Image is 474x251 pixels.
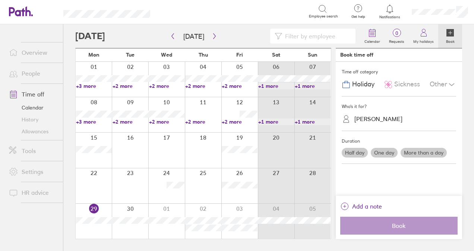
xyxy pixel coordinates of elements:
div: [PERSON_NAME] [354,115,402,123]
a: My holidays [409,24,438,48]
button: Book [340,217,458,235]
label: More than a day [401,148,447,158]
a: +2 more [149,118,185,125]
span: Thu [199,52,208,58]
a: Settings [3,164,63,179]
div: Book time off [340,52,373,58]
a: HR advice [3,185,63,200]
a: +1 more [295,118,331,125]
span: Wed [161,52,172,58]
a: Book [438,24,462,48]
a: People [3,66,63,81]
a: +1 more [295,83,331,89]
a: Allowances [3,125,63,137]
button: Add a note [340,200,382,212]
label: Requests [385,37,409,44]
a: +2 more [185,118,221,125]
label: My holidays [409,37,438,44]
a: +2 more [113,118,148,125]
a: +1 more [258,83,294,89]
span: Fri [236,52,243,58]
a: Calendar [3,102,63,114]
a: 0Requests [385,24,409,48]
a: +1 more [258,118,294,125]
a: +2 more [185,83,221,89]
a: +2 more [222,83,257,89]
div: Other [430,77,456,92]
a: +2 more [149,83,185,89]
span: Mon [88,52,99,58]
a: Tools [3,143,63,158]
span: 0 [385,30,409,36]
span: Get help [346,15,370,19]
label: Half day [342,148,368,158]
div: Time off category [342,66,456,77]
a: Calendar [360,24,385,48]
label: Book [442,37,459,44]
span: Add a note [352,200,382,212]
div: Search [170,8,189,15]
div: Who's it for? [342,101,456,112]
span: Book [345,222,452,229]
span: Tue [126,52,135,58]
button: [DATE] [177,30,210,42]
span: Employee search [309,14,338,19]
label: Calendar [360,37,385,44]
a: +2 more [222,118,257,125]
a: History [3,114,63,125]
span: Sickness [394,80,420,88]
div: Duration [342,136,456,147]
a: +2 more [113,83,148,89]
span: Sun [308,52,317,58]
span: Notifications [378,15,402,19]
a: +3 more [76,83,112,89]
a: Time off [3,87,63,102]
input: Filter by employee [282,29,351,43]
span: Holiday [352,80,375,88]
label: One day [371,148,398,158]
span: Sat [272,52,280,58]
a: Overview [3,45,63,60]
a: +3 more [76,118,112,125]
a: Notifications [378,4,402,19]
